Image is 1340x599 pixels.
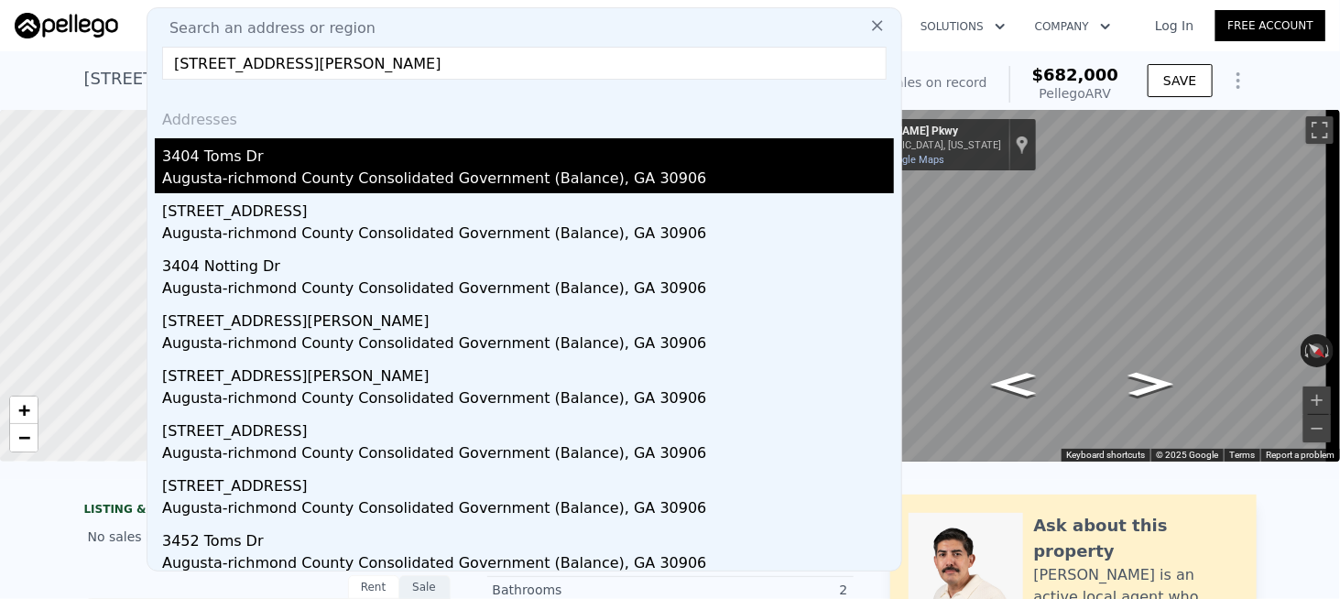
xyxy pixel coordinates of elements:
div: Augusta-richmond County Consolidated Government (Balance), GA 30906 [162,552,894,578]
div: [STREET_ADDRESS] [162,468,894,497]
div: Ask about this property [1034,513,1238,564]
a: Report a problem [1266,450,1335,460]
button: Company [1020,10,1126,43]
div: Augusta-richmond County Consolidated Government (Balance), GA 30906 [162,387,894,413]
button: Rotate counterclockwise [1301,334,1311,367]
div: LISTING & SALE HISTORY [84,502,451,520]
span: $682,000 [1032,65,1119,84]
div: Augusta-richmond County Consolidated Government (Balance), GA 30906 [162,223,894,248]
span: + [18,398,30,421]
div: Street View [838,110,1340,462]
div: [STREET_ADDRESS] [162,193,894,223]
div: [STREET_ADDRESS][PERSON_NAME] [162,358,894,387]
div: 2 [670,581,848,599]
a: Terms (opens in new tab) [1229,450,1255,460]
a: Show location on map [1016,135,1029,155]
div: [PERSON_NAME] Pkwy [845,125,1001,139]
div: Bathrooms [493,581,670,599]
button: Zoom out [1303,415,1331,442]
button: Toggle fullscreen view [1306,116,1334,144]
span: Search an address or region [155,17,376,39]
div: Augusta-richmond County Consolidated Government (Balance), GA 30906 [162,168,894,193]
button: Rotate clockwise [1324,334,1335,367]
div: Map [838,110,1340,462]
div: 3404 Toms Dr [162,138,894,168]
button: Show Options [1220,62,1257,99]
div: [STREET_ADDRESS][PERSON_NAME] [162,303,894,332]
div: Sale [399,575,451,599]
div: Addresses [155,94,894,138]
div: [STREET_ADDRESS] , Aliso Viejo , CA 92656 [84,66,434,92]
a: Log In [1133,16,1215,35]
input: Enter an address, city, region, neighborhood or zip code [162,47,887,80]
div: 3404 Notting Dr [162,248,894,278]
button: Solutions [906,10,1020,43]
button: Reset the view [1300,335,1334,367]
button: Zoom in [1303,387,1331,414]
a: Free Account [1215,10,1325,41]
span: © 2025 Google [1156,450,1218,460]
div: Pellego ARV [1032,84,1119,103]
div: Augusta-richmond County Consolidated Government (Balance), GA 30906 [162,442,894,468]
div: [STREET_ADDRESS] [162,413,894,442]
path: Go Northwest, Moulton Pkwy [1109,366,1193,401]
div: No sales history record for this property. [84,520,451,553]
button: Keyboard shortcuts [1066,449,1145,462]
a: Zoom out [10,424,38,452]
div: [GEOGRAPHIC_DATA], [US_STATE] [845,139,1001,151]
button: SAVE [1148,64,1212,97]
div: Augusta-richmond County Consolidated Government (Balance), GA 30906 [162,278,894,303]
img: Pellego [15,13,118,38]
a: Zoom in [10,397,38,424]
path: Go Southeast, Moulton Pkwy [973,367,1055,402]
div: Augusta-richmond County Consolidated Government (Balance), GA 30906 [162,332,894,358]
div: Rent [348,575,399,599]
div: Augusta-richmond County Consolidated Government (Balance), GA 30906 [162,497,894,523]
div: 3452 Toms Dr [162,523,894,552]
span: − [18,426,30,449]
